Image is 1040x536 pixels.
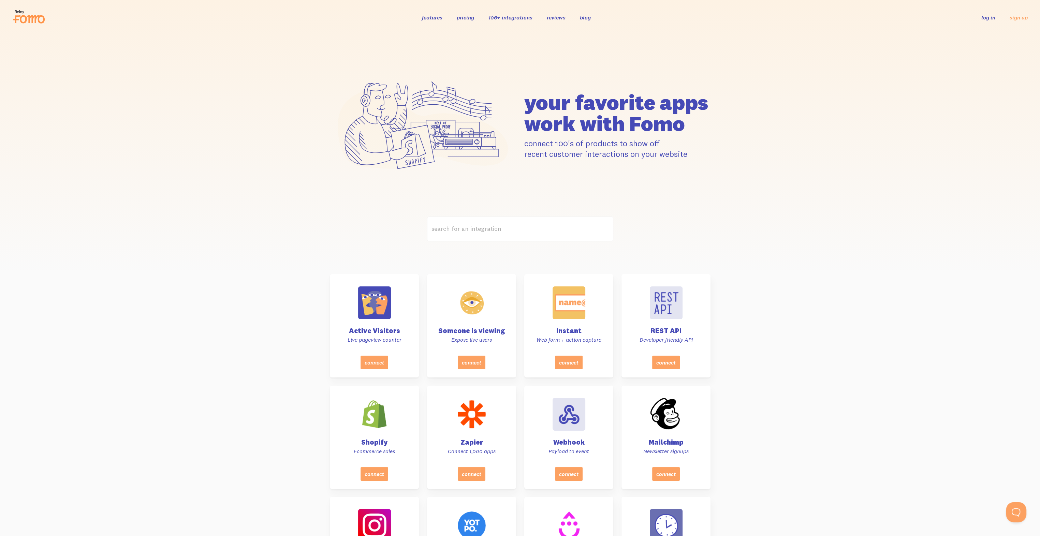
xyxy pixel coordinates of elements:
h4: Webhook [532,439,605,446]
h4: Mailchimp [630,439,702,446]
a: Instant Web form + action capture connect [524,274,613,377]
button: connect [652,467,680,480]
a: pricing [457,14,474,21]
h4: Active Visitors [338,327,411,334]
button: connect [361,356,388,369]
h4: Instant [532,327,605,334]
a: sign up [1010,14,1028,21]
button: connect [458,356,485,369]
a: reviews [547,14,566,21]
p: Ecommerce sales [338,448,411,455]
a: Active Visitors Live pageview counter connect [330,274,419,377]
p: Payload to event [532,448,605,455]
h4: Zapier [435,439,508,446]
h4: REST API [630,327,702,334]
h1: your favorite apps work with Fomo [524,92,711,134]
a: blog [580,14,591,21]
iframe: Help Scout Beacon - Open [1006,502,1026,522]
button: connect [652,356,680,369]
p: Newsletter signups [630,448,702,455]
a: Shopify Ecommerce sales connect [330,386,419,489]
a: log in [981,14,995,21]
p: Expose live users [435,336,508,343]
a: Someone is viewing Expose live users connect [427,274,516,377]
p: Web form + action capture [532,336,605,343]
button: connect [458,467,485,480]
button: connect [555,356,583,369]
button: connect [555,467,583,480]
h4: Shopify [338,439,411,446]
label: search for an integration [427,217,613,241]
p: connect 100's of products to show off recent customer interactions on your website [524,138,711,159]
p: Developer friendly API [630,336,702,343]
a: REST API Developer friendly API connect [621,274,711,377]
a: Zapier Connect 1,000 apps connect [427,386,516,489]
a: 106+ integrations [488,14,532,21]
h4: Someone is viewing [435,327,508,334]
a: Webhook Payload to event connect [524,386,613,489]
button: connect [361,467,388,480]
a: Mailchimp Newsletter signups connect [621,386,711,489]
a: features [422,14,442,21]
p: Live pageview counter [338,336,411,343]
p: Connect 1,000 apps [435,448,508,455]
